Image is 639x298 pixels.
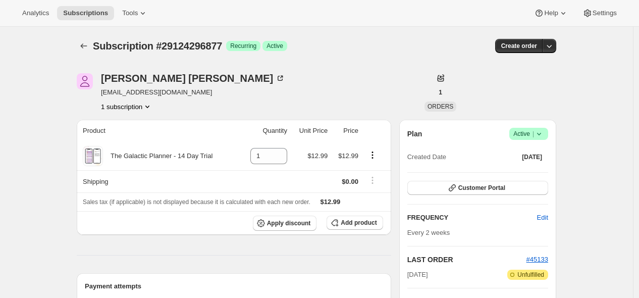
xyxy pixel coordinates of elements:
button: Add product [327,216,383,230]
span: Settings [593,9,617,17]
button: 1 [433,85,448,100]
span: [DATE] [407,270,428,280]
span: Help [544,9,558,17]
span: Tools [122,9,138,17]
button: Apply discount [253,216,317,231]
span: Amelia Mathena [77,73,93,89]
span: Analytics [22,9,49,17]
button: [DATE] [516,150,548,164]
div: The Galactic Planner - 14 Day Trial [103,151,212,161]
span: Recurring [230,42,256,50]
img: product img [84,146,101,166]
span: ORDERS [428,103,453,110]
span: Subscriptions [63,9,108,17]
th: Quantity [240,120,290,142]
span: Active [513,129,544,139]
button: Subscriptions [57,6,114,20]
a: #45133 [526,256,548,263]
span: | [532,130,534,138]
span: Create order [501,42,537,50]
th: Product [77,120,240,142]
span: Active [267,42,283,50]
button: Tools [116,6,154,20]
button: Product actions [101,102,152,112]
button: Customer Portal [407,181,548,195]
span: [DATE] [522,153,542,161]
th: Price [331,120,361,142]
span: Apply discount [267,219,311,227]
span: Created Date [407,152,446,162]
button: Analytics [16,6,55,20]
h2: Payment attempts [85,281,383,291]
th: Unit Price [290,120,331,142]
span: $0.00 [342,178,358,185]
button: Create order [495,39,543,53]
button: Shipping actions [364,175,381,186]
span: Unfulfilled [517,271,544,279]
button: Product actions [364,150,381,161]
h2: LAST ORDER [407,255,526,265]
span: Every 2 weeks [407,229,450,236]
h2: FREQUENCY [407,213,537,223]
span: Add product [341,219,377,227]
button: Help [528,6,574,20]
span: [EMAIL_ADDRESS][DOMAIN_NAME] [101,87,285,97]
button: Edit [531,210,554,226]
span: Subscription #29124296877 [93,40,222,52]
span: $12.99 [338,152,358,160]
div: [PERSON_NAME] [PERSON_NAME] [101,73,285,83]
span: Customer Portal [458,184,505,192]
button: #45133 [526,255,548,265]
button: Subscriptions [77,39,91,53]
span: 1 [439,88,442,96]
span: $12.99 [321,198,341,206]
span: Sales tax (if applicable) is not displayed because it is calculated with each new order. [83,198,310,206]
button: Settings [576,6,623,20]
span: $12.99 [307,152,328,160]
span: Edit [537,213,548,223]
h2: Plan [407,129,422,139]
th: Shipping [77,170,240,192]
